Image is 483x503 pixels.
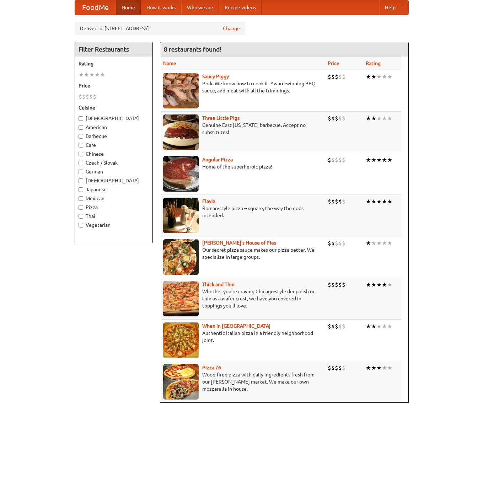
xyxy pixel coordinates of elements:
[331,364,335,372] li: $
[79,186,149,193] label: Japanese
[376,156,382,164] li: ★
[202,115,240,121] b: Three Little Pigs
[376,364,382,372] li: ★
[75,42,152,57] h4: Filter Restaurants
[342,239,345,247] li: $
[86,93,89,101] li: $
[79,116,83,121] input: [DEMOGRAPHIC_DATA]
[387,364,392,372] li: ★
[335,239,338,247] li: $
[202,365,221,370] a: Pizza 76
[342,156,345,164] li: $
[331,322,335,330] li: $
[366,281,371,289] li: ★
[82,93,86,101] li: $
[163,239,199,275] img: luigis.jpg
[328,239,331,247] li: $
[331,114,335,122] li: $
[338,73,342,81] li: $
[79,152,83,156] input: Chinese
[79,125,83,130] input: American
[331,156,335,164] li: $
[202,282,235,287] b: Thick and Thin
[382,198,387,205] li: ★
[163,330,322,344] p: Authentic Italian pizza in a friendly neighborhood joint.
[79,221,149,229] label: Vegetarian
[387,198,392,205] li: ★
[382,281,387,289] li: ★
[338,364,342,372] li: $
[79,187,83,192] input: Japanese
[202,157,233,162] a: Angular Pizza
[164,46,221,53] ng-pluralize: 8 restaurants found!
[371,239,376,247] li: ★
[366,60,381,66] a: Rating
[382,73,387,81] li: ★
[79,196,83,201] input: Mexican
[382,322,387,330] li: ★
[328,156,331,164] li: $
[338,198,342,205] li: $
[387,156,392,164] li: ★
[328,60,339,66] a: Price
[342,198,345,205] li: $
[202,198,215,204] b: Flavia
[331,198,335,205] li: $
[371,322,376,330] li: ★
[79,177,149,184] label: [DEMOGRAPHIC_DATA]
[342,281,345,289] li: $
[79,115,149,122] label: [DEMOGRAPHIC_DATA]
[79,143,83,148] input: Cafe
[84,71,89,79] li: ★
[376,281,382,289] li: ★
[338,322,342,330] li: $
[141,0,181,15] a: How it works
[223,25,240,32] a: Change
[371,364,376,372] li: ★
[382,156,387,164] li: ★
[79,71,84,79] li: ★
[79,168,149,175] label: German
[387,73,392,81] li: ★
[338,281,342,289] li: $
[93,93,96,101] li: $
[366,114,371,122] li: ★
[331,239,335,247] li: $
[382,364,387,372] li: ★
[335,364,338,372] li: $
[163,122,322,136] p: Genuine East [US_STATE] barbecue. Accept no substitutes!
[79,205,83,210] input: Pizza
[328,322,331,330] li: $
[382,239,387,247] li: ★
[328,281,331,289] li: $
[79,60,149,67] h5: Rating
[202,240,276,246] a: [PERSON_NAME]'s House of Pies
[335,322,338,330] li: $
[79,141,149,149] label: Cafe
[75,0,116,15] a: FoodMe
[331,73,335,81] li: $
[163,246,322,261] p: Our secret pizza sauce makes our pizza better. We specialize in large groups.
[75,22,245,35] div: Deliver to: [STREET_ADDRESS]
[376,114,382,122] li: ★
[376,239,382,247] li: ★
[79,133,149,140] label: Barbecue
[163,322,199,358] img: wheninrome.jpg
[379,0,401,15] a: Help
[376,322,382,330] li: ★
[202,74,229,79] a: Saucy Piggy
[79,150,149,157] label: Chinese
[366,198,371,205] li: ★
[181,0,219,15] a: Who we are
[366,322,371,330] li: ★
[371,114,376,122] li: ★
[163,80,322,94] p: Pork. We know how to cook it. Award-winning BBQ sauce, and meat with all the trimmings.
[163,198,199,233] img: flavia.jpg
[342,114,345,122] li: $
[338,239,342,247] li: $
[202,323,270,329] a: When in [GEOGRAPHIC_DATA]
